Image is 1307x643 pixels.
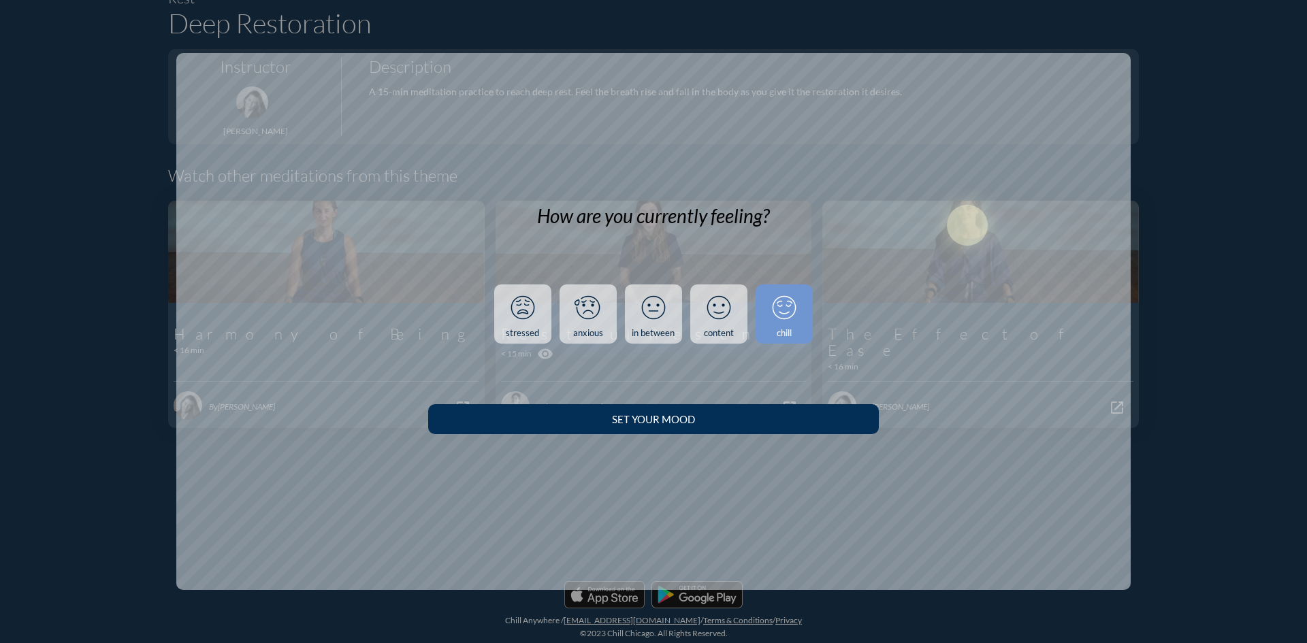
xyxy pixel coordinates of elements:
div: How are you currently feeling? [537,205,769,228]
a: in between [625,284,682,344]
div: content [704,328,734,339]
a: anxious [560,284,617,344]
div: chill [777,328,792,339]
button: Set your Mood [428,404,878,434]
div: anxious [573,328,603,339]
a: chill [756,284,813,344]
div: Set your Mood [452,413,854,425]
a: content [690,284,747,344]
div: stressed [506,328,539,339]
div: in between [632,328,675,339]
a: stressed [494,284,551,344]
